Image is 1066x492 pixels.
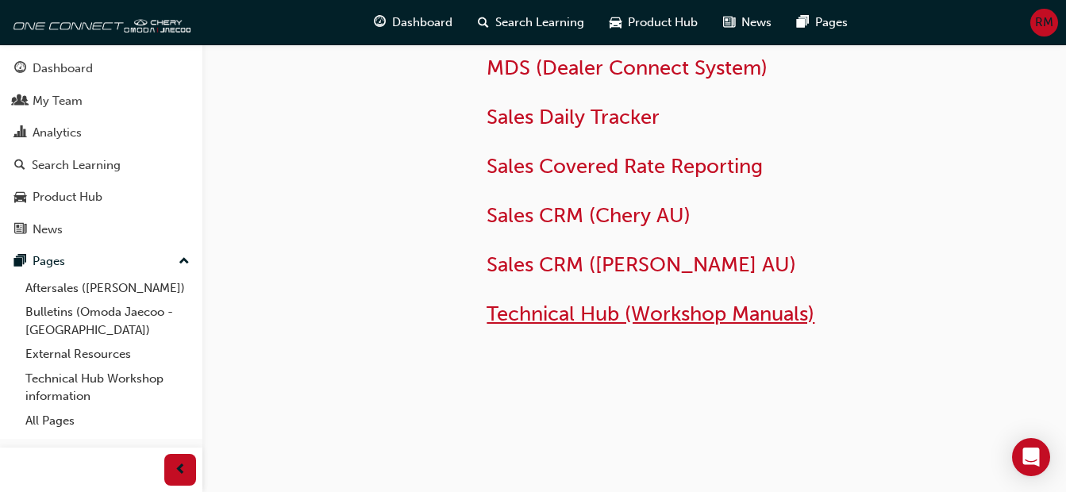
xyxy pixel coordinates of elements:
a: Aftersales ([PERSON_NAME]) [19,276,196,301]
div: Pages [33,252,65,271]
span: Pages [815,13,848,32]
div: Product Hub [33,188,102,206]
a: search-iconSearch Learning [465,6,597,39]
span: search-icon [14,159,25,173]
a: Sales CRM (Chery AU) [487,203,691,228]
span: Dashboard [392,13,452,32]
span: people-icon [14,94,26,109]
a: news-iconNews [710,6,784,39]
div: News [33,221,63,239]
span: guage-icon [14,62,26,76]
div: Open Intercom Messenger [1012,438,1050,476]
a: Sales Daily Tracker [487,105,660,129]
div: Dashboard [33,60,93,78]
a: Bulletins (Omoda Jaecoo - [GEOGRAPHIC_DATA]) [19,300,196,342]
button: DashboardMy TeamAnalyticsSearch LearningProduct HubNews [6,51,196,247]
button: RM [1030,9,1058,37]
a: car-iconProduct Hub [597,6,710,39]
span: car-icon [610,13,622,33]
img: oneconnect [8,6,190,38]
span: news-icon [723,13,735,33]
button: Pages [6,247,196,276]
span: pages-icon [797,13,809,33]
span: prev-icon [175,460,187,480]
span: chart-icon [14,126,26,140]
a: Sales Covered Rate Reporting [487,154,763,179]
a: My Team [6,86,196,116]
a: MDS (Dealer Connect System) [487,56,768,80]
a: Analytics [6,118,196,148]
div: Analytics [33,124,82,142]
span: News [741,13,772,32]
a: guage-iconDashboard [361,6,465,39]
span: car-icon [14,190,26,205]
a: Sales CRM ([PERSON_NAME] AU) [487,252,796,277]
a: Technical Hub (Workshop Manuals) [487,302,814,326]
a: Dashboard [6,54,196,83]
span: guage-icon [374,13,386,33]
a: News [6,215,196,244]
a: Product Hub [6,183,196,212]
span: RM [1035,13,1053,32]
span: up-icon [179,252,190,272]
a: Technical Hub Workshop information [19,367,196,409]
a: External Resources [19,342,196,367]
span: search-icon [478,13,489,33]
a: pages-iconPages [784,6,860,39]
div: My Team [33,92,83,110]
a: Search Learning [6,151,196,180]
a: All Pages [19,409,196,433]
span: Product Hub [628,13,698,32]
span: Search Learning [495,13,584,32]
div: Search Learning [32,156,121,175]
span: news-icon [14,223,26,237]
span: pages-icon [14,255,26,269]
